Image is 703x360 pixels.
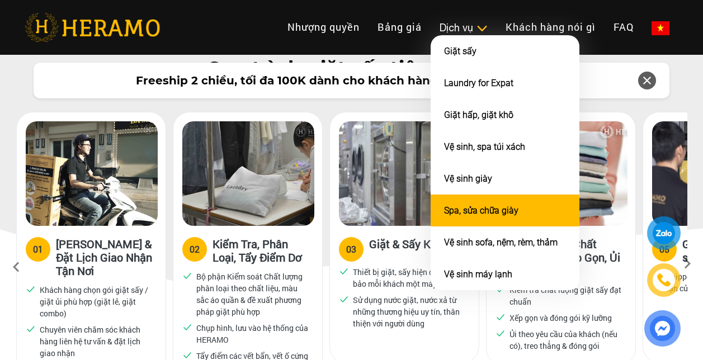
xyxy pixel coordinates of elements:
span: Freeship 2 chiều, tối đa 100K dành cho khách hàng mới [136,72,464,89]
a: Vệ sinh, spa túi xách [444,141,525,152]
h3: Kiểm Tra, Phân Loại, Tẩy Điểm Dơ [213,237,313,264]
img: heramo-logo.png [25,13,160,42]
img: checked.svg [26,284,36,294]
a: Bảng giá [369,15,431,39]
p: Thiết bị giặt, sấy hiện đại (đảm bảo mỗi khách một máy) [353,266,466,290]
h3: Giặt & Sấy Khô [369,237,443,259]
h3: [PERSON_NAME] & Đặt Lịch Giao Nhận Tận Nơi [56,237,157,277]
div: Dịch vụ [440,20,488,35]
div: 01 [33,243,43,256]
a: Vệ sinh máy lạnh [444,269,512,280]
p: Ủi theo yêu cầu của khách (nếu có), treo thẳng & đóng gói [509,328,622,352]
p: Sử dụng nước giặt, nước xả từ những thương hiệu uy tín, thân thiện với người dùng [353,294,466,329]
img: heramo-quy-trinh-giat-hap-tieu-chuan-buoc-1 [26,121,158,226]
img: heramo-quy-trinh-giat-hap-tieu-chuan-buoc-7 [339,121,471,226]
img: vn-flag.png [652,21,669,35]
div: 03 [346,243,356,256]
a: Giặt sấy [444,46,476,56]
a: Spa, sửa chữa giày [444,205,518,216]
img: checked.svg [182,322,192,332]
img: checked.svg [496,328,506,338]
img: checked.svg [496,312,506,322]
a: phone-icon [649,265,679,295]
p: Chuyên viên chăm sóc khách hàng liên hệ tư vấn & đặt lịch giao nhận [40,324,153,359]
a: Khách hàng nói gì [497,15,605,39]
div: 02 [190,243,200,256]
a: Vệ sinh giày [444,173,492,184]
p: Khách hàng chọn gói giặt sấy / giặt ủi phù hợp (giặt lẻ, giặt combo) [40,284,153,319]
a: Nhượng quyền [279,15,369,39]
a: FAQ [605,15,643,39]
img: checked.svg [26,324,36,334]
p: Chụp hình, lưu vào hệ thống của HERAMO [196,322,309,345]
a: Giặt hấp, giặt khô [444,110,513,120]
p: Bộ phận Kiểm soát Chất lượng phân loại theo chất liệu, màu sắc áo quần & đề xuất phương pháp giặt... [196,271,309,318]
p: Xếp gọn và đóng gói kỹ lưỡng [509,312,612,324]
img: checked.svg [339,266,349,276]
img: checked.svg [182,271,192,281]
img: checked.svg [182,350,192,360]
img: subToggleIcon [476,23,488,34]
a: Laundry for Expat [444,78,513,88]
p: Kiểm tra chất lượng giặt sấy đạt chuẩn [509,284,622,307]
a: Vệ sinh sofa, nệm, rèm, thảm [444,237,558,248]
img: phone-icon [656,272,672,288]
img: heramo-quy-trinh-giat-hap-tieu-chuan-buoc-2 [182,121,314,226]
img: checked.svg [339,294,349,304]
